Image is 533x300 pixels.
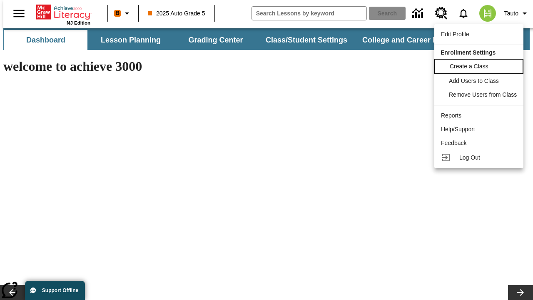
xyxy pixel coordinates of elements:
span: Feedback [441,140,466,146]
span: Help/Support [441,126,475,132]
span: Add Users to Class [449,77,499,84]
span: Enrollment Settings [441,49,496,56]
span: Log Out [459,154,480,161]
span: Reports [441,112,461,119]
span: Edit Profile [441,31,469,37]
span: Create a Class [450,63,488,70]
span: Remove Users from Class [449,91,517,98]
